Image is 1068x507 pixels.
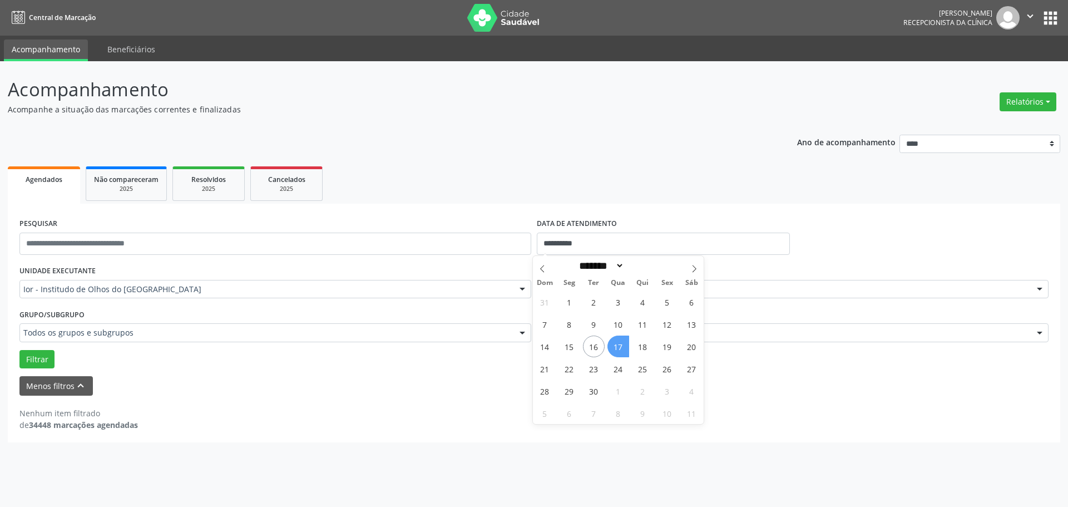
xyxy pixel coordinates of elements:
span: Outubro 7, 2025 [583,402,605,424]
span: Setembro 23, 2025 [583,358,605,380]
span: Central de Marcação [29,13,96,22]
span: Ior - Institudo de Olhos do [GEOGRAPHIC_DATA] [23,284,508,295]
span: Agendados [26,175,62,184]
p: Acompanhamento [8,76,744,104]
button: Menos filtroskeyboard_arrow_up [19,376,93,396]
i: keyboard_arrow_up [75,380,87,392]
img: img [996,6,1020,29]
select: Month [576,260,625,272]
a: Acompanhamento [4,40,88,61]
span: Setembro 2, 2025 [583,291,605,313]
button: Relatórios [1000,92,1056,111]
input: Year [624,260,661,272]
button:  [1020,6,1041,29]
span: Cancelados [268,175,305,184]
div: Nenhum item filtrado [19,407,138,419]
div: de [19,419,138,431]
a: Beneficiários [100,40,163,59]
span: Setembro 29, 2025 [558,380,580,402]
label: PESQUISAR [19,215,57,233]
span: Setembro 3, 2025 [607,291,629,313]
span: Setembro 20, 2025 [681,336,703,357]
span: Setembro 12, 2025 [656,313,678,335]
span: [PERSON_NAME] [541,284,1026,295]
span: Agosto 31, 2025 [534,291,556,313]
label: UNIDADE EXECUTANTE [19,263,96,280]
span: Setembro 6, 2025 [681,291,703,313]
span: Setembro 14, 2025 [534,336,556,357]
span: Setembro 27, 2025 [681,358,703,380]
button: apps [1041,8,1060,28]
span: Setembro 5, 2025 [656,291,678,313]
span: Setembro 15, 2025 [558,336,580,357]
div: [PERSON_NAME] [903,8,992,18]
span: Seg [557,279,581,287]
p: Acompanhe a situação das marcações correntes e finalizadas [8,104,744,115]
span: Setembro 26, 2025 [656,358,678,380]
span: Setembro 19, 2025 [656,336,678,357]
span: Setembro 22, 2025 [558,358,580,380]
span: Dom [533,279,557,287]
span: Setembro 11, 2025 [632,313,654,335]
span: Outubro 6, 2025 [558,402,580,424]
label: DATA DE ATENDIMENTO [537,215,617,233]
span: #00041 - Oftalmologia [541,327,1026,338]
span: Outubro 9, 2025 [632,402,654,424]
span: Não compareceram [94,175,159,184]
span: Outubro 1, 2025 [607,380,629,402]
span: Todos os grupos e subgrupos [23,327,508,338]
span: Setembro 18, 2025 [632,336,654,357]
a: Central de Marcação [8,8,96,27]
span: Outubro 8, 2025 [607,402,629,424]
span: Qui [630,279,655,287]
span: Setembro 17, 2025 [607,336,629,357]
span: Qua [606,279,630,287]
span: Outubro 3, 2025 [656,380,678,402]
span: Sex [655,279,679,287]
span: Setembro 16, 2025 [583,336,605,357]
span: Outubro 11, 2025 [681,402,703,424]
span: Outubro 4, 2025 [681,380,703,402]
span: Ter [581,279,606,287]
span: Outubro 10, 2025 [656,402,678,424]
span: Setembro 25, 2025 [632,358,654,380]
span: Setembro 4, 2025 [632,291,654,313]
span: Outubro 5, 2025 [534,402,556,424]
span: Resolvidos [191,175,226,184]
button: Filtrar [19,350,55,369]
span: Setembro 10, 2025 [607,313,629,335]
i:  [1024,10,1036,22]
span: Setembro 30, 2025 [583,380,605,402]
p: Ano de acompanhamento [797,135,896,149]
span: Setembro 13, 2025 [681,313,703,335]
div: 2025 [94,185,159,193]
span: Setembro 9, 2025 [583,313,605,335]
label: Grupo/Subgrupo [19,306,85,323]
span: Setembro 8, 2025 [558,313,580,335]
span: Sáb [679,279,704,287]
span: Setembro 21, 2025 [534,358,556,380]
div: 2025 [259,185,314,193]
span: Recepcionista da clínica [903,18,992,27]
strong: 34448 marcações agendadas [29,420,138,430]
span: Setembro 7, 2025 [534,313,556,335]
span: Setembro 1, 2025 [558,291,580,313]
span: Setembro 24, 2025 [607,358,629,380]
span: Setembro 28, 2025 [534,380,556,402]
div: 2025 [181,185,236,193]
span: Outubro 2, 2025 [632,380,654,402]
